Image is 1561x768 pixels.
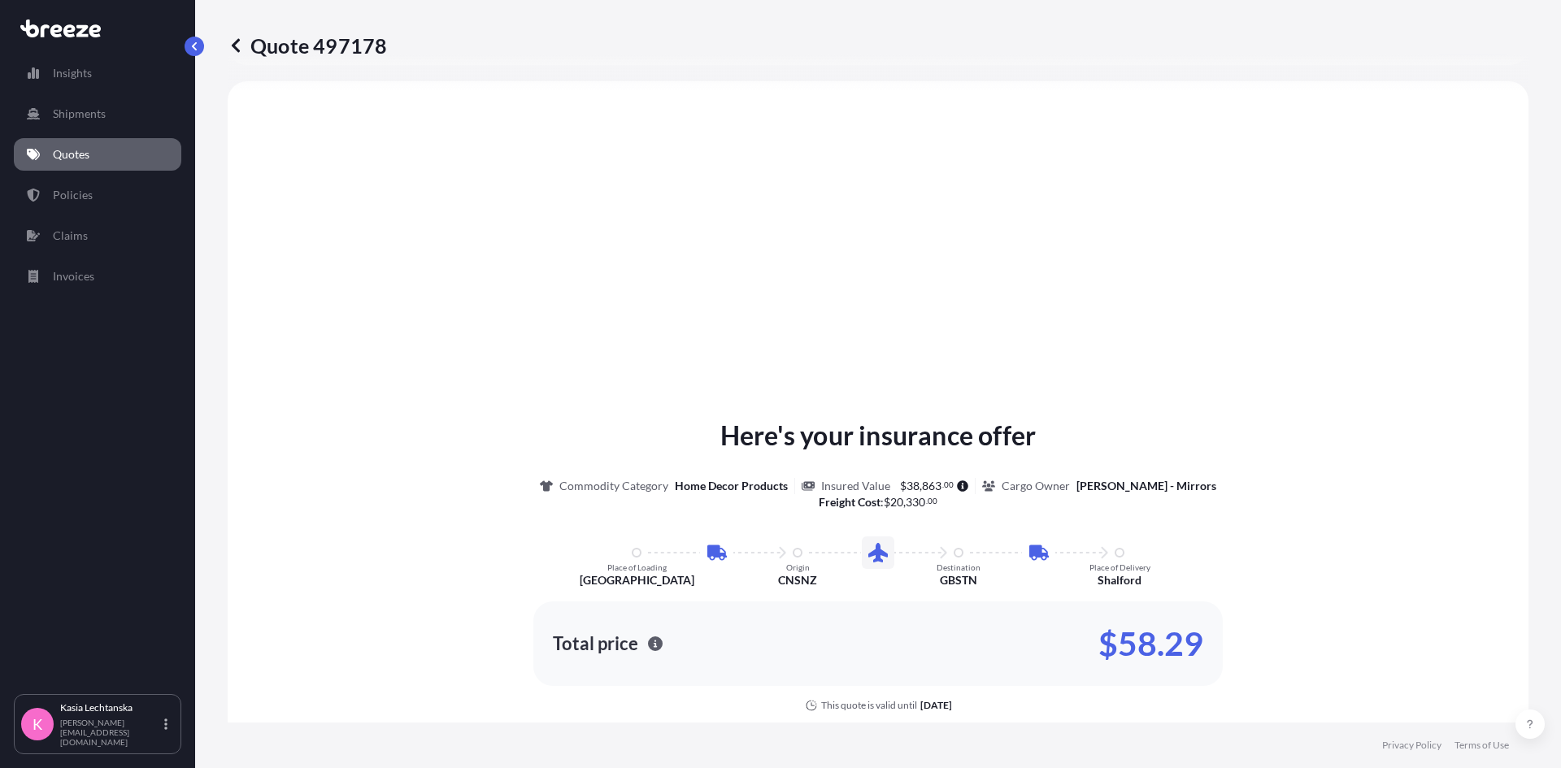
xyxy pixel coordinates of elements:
p: [PERSON_NAME] - Mirrors [1076,478,1216,494]
p: Destination [937,562,981,572]
p: Home Decor Products [675,478,788,494]
p: [PERSON_NAME][EMAIL_ADDRESS][DOMAIN_NAME] [60,718,161,747]
span: , [903,497,906,508]
p: Insured Value [821,478,890,494]
span: , [920,480,922,492]
p: $58.29 [1098,631,1203,657]
p: GBSTN [940,572,977,588]
span: $ [900,480,907,492]
p: Place of Delivery [1089,562,1150,572]
a: Claims [14,219,181,252]
span: 00 [928,498,937,504]
p: Invoices [53,268,94,284]
a: Shipments [14,98,181,130]
a: Insights [14,57,181,89]
span: 00 [944,482,954,488]
b: Freight Cost [819,495,881,509]
p: [GEOGRAPHIC_DATA] [580,572,694,588]
p: [DATE] [920,699,952,712]
p: : [819,494,938,510]
span: $ [884,497,890,508]
a: Invoices [14,260,181,293]
p: Commodity Category [559,478,668,494]
p: Policies [53,187,93,203]
a: Quotes [14,138,181,171]
span: 38 [907,480,920,492]
span: . [942,482,944,488]
p: Insights [53,65,92,81]
a: Privacy Policy [1382,739,1441,752]
span: . [926,498,928,504]
p: This quote is valid until [821,699,917,712]
span: 863 [922,480,941,492]
p: Here's your insurance offer [720,416,1036,455]
p: Quote 497178 [228,33,387,59]
a: Policies [14,179,181,211]
p: Quotes [53,146,89,163]
span: 330 [906,497,925,508]
span: 20 [890,497,903,508]
p: Shipments [53,106,106,122]
p: Claims [53,228,88,244]
p: Shalford [1098,572,1141,588]
p: Place of Loading [607,562,667,572]
p: Total price [553,636,638,652]
p: CNSNZ [778,572,817,588]
span: K [33,716,42,732]
p: Cargo Owner [1002,478,1070,494]
p: Kasia Lechtanska [60,701,161,714]
a: Terms of Use [1454,739,1509,752]
p: Origin [786,562,810,572]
